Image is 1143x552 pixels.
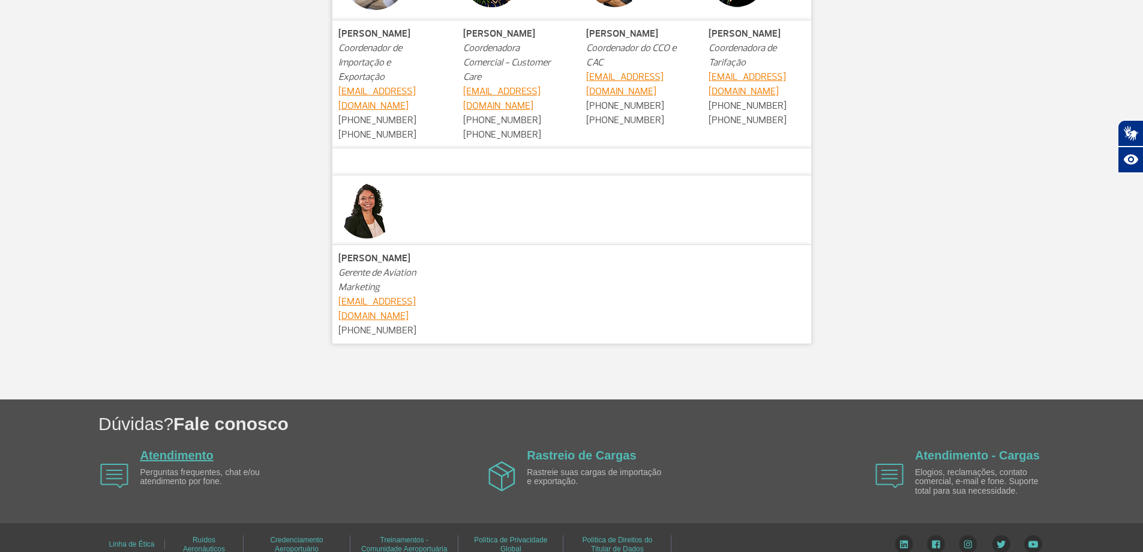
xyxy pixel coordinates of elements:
p: Rastreie suas cargas de importação e exportação. [527,468,665,487]
em: Coordenador do CCO e CAC [586,42,676,68]
p: Elogios, reclamações, contato comercial, e-mail e fone. Suporte total para sua necessidade. [915,468,1053,496]
a: [EMAIL_ADDRESS][DOMAIN_NAME] [463,85,541,112]
img: airplane icon [875,464,904,488]
strong: [PERSON_NAME] [709,28,781,40]
a: Atendimento [140,449,214,462]
td: [PHONE_NUMBER] [PHONE_NUMBER] [580,20,689,148]
em: Coordenadora Comercial - Customer Care [463,42,551,83]
div: Plugin de acessibilidade da Hand Talk. [1118,120,1143,173]
button: Abrir tradutor de língua de sinais. [1118,120,1143,147]
a: [EMAIL_ADDRESS][DOMAIN_NAME] [338,85,416,112]
a: [EMAIL_ADDRESS][DOMAIN_NAME] [709,71,786,97]
td: [PHONE_NUMBER] [PHONE_NUMBER] [332,20,443,148]
span: Fale conosco [173,414,289,434]
strong: [PERSON_NAME] [338,28,410,40]
td: [PHONE_NUMBER] [332,244,443,344]
img: sem-foto-avatar.png [338,181,395,238]
h1: Dúvidas? [98,411,1143,436]
strong: [PERSON_NAME] [586,28,658,40]
strong: [PERSON_NAME] [338,252,410,264]
a: Rastreio de Cargas [527,449,636,462]
td: [PHONE_NUMBER] [PHONE_NUMBER] [703,20,811,148]
td: [PHONE_NUMBER] [PHONE_NUMBER] [457,20,566,148]
em: Gerente de Aviation Marketing [338,267,416,293]
a: [EMAIL_ADDRESS][DOMAIN_NAME] [338,296,416,322]
em: Coordenadora de Tarifação [709,42,776,68]
a: Atendimento - Cargas [915,449,1040,462]
img: airplane icon [100,464,128,488]
a: [EMAIL_ADDRESS][DOMAIN_NAME] [586,71,664,97]
img: airplane icon [488,461,515,491]
strong: [PERSON_NAME] [463,28,535,40]
button: Abrir recursos assistivos. [1118,147,1143,173]
p: Perguntas frequentes, chat e/ou atendimento por fone. [140,468,278,487]
em: Coordenador de Importação e Exportação [338,42,402,83]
